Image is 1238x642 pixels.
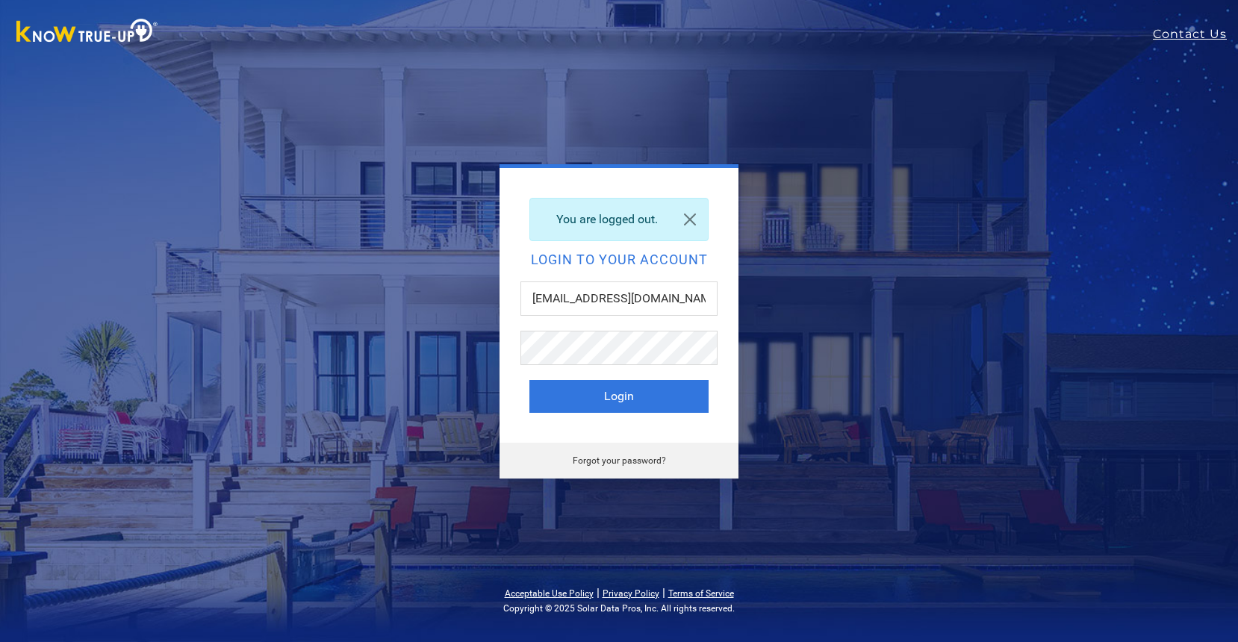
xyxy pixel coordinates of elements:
a: Terms of Service [668,588,734,599]
h2: Login to your account [529,253,709,267]
div: You are logged out. [529,198,709,241]
a: Close [672,199,708,240]
img: Know True-Up [9,16,166,49]
a: Privacy Policy [603,588,659,599]
span: | [662,585,665,599]
a: Forgot your password? [573,455,666,466]
input: Email [520,281,718,316]
a: Acceptable Use Policy [505,588,594,599]
a: Contact Us [1153,25,1238,43]
button: Login [529,380,709,413]
span: | [597,585,600,599]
